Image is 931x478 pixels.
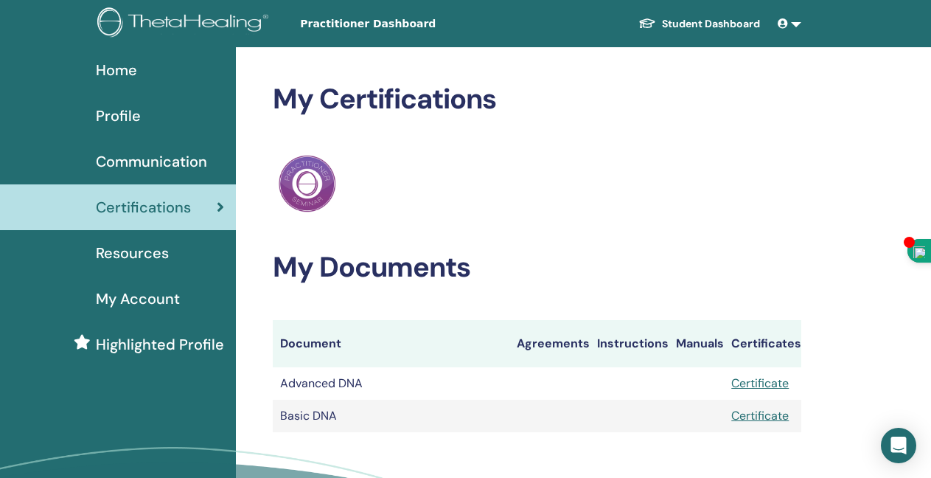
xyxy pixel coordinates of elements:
span: Practitioner Dashboard [300,16,521,32]
a: Student Dashboard [627,10,772,38]
img: Practitioner [279,155,336,212]
img: logo.png [97,7,273,41]
span: My Account [96,288,180,310]
span: Home [96,59,137,81]
a: Certificate [731,375,789,391]
img: graduation-cap-white.svg [638,17,656,30]
div: Open Intercom Messenger [881,428,916,463]
th: Manuals [669,320,724,367]
th: Certificates [724,320,801,367]
span: Highlighted Profile [96,333,224,356]
h2: My Documents [273,251,801,285]
span: Communication [96,150,207,173]
a: Certificate [731,408,789,423]
span: Resources [96,242,169,264]
span: Certifications [96,196,191,218]
th: Agreements [509,320,590,367]
h2: My Certifications [273,83,801,117]
span: Profile [96,105,141,127]
th: Instructions [590,320,669,367]
td: Advanced DNA [273,367,509,400]
td: Basic DNA [273,400,509,432]
th: Document [273,320,509,367]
